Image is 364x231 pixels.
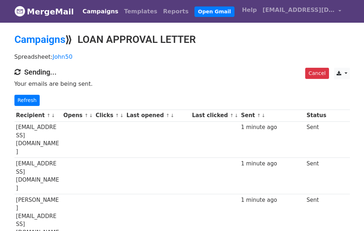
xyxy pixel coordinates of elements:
img: MergeMail logo [14,6,25,17]
a: Templates [121,4,160,19]
div: 1 minute ago [241,123,303,132]
p: Spreadsheet: [14,53,350,61]
th: Last opened [125,110,190,121]
a: Cancel [305,68,329,79]
th: Clicks [94,110,124,121]
a: Open Gmail [194,6,234,17]
td: [EMAIL_ADDRESS][DOMAIN_NAME] [14,121,62,158]
a: ↑ [47,113,51,118]
p: Your emails are being sent. [14,80,350,88]
td: Sent [305,158,328,194]
a: ↓ [51,113,55,118]
a: Reports [160,4,192,19]
a: ↓ [170,113,174,118]
a: ↓ [89,113,93,118]
th: Opens [62,110,94,121]
td: [EMAIL_ADDRESS][DOMAIN_NAME] [14,158,62,194]
th: Recipient [14,110,62,121]
a: ↓ [120,113,124,118]
a: Help [239,3,260,17]
a: ↓ [234,113,238,118]
a: ↑ [84,113,88,118]
th: Status [305,110,328,121]
div: 1 minute ago [241,160,303,168]
a: ↑ [230,113,234,118]
a: MergeMail [14,4,74,19]
td: Sent [305,121,328,158]
a: ↑ [257,113,261,118]
h4: Sending... [14,68,350,76]
h2: ⟫ LOAN APPROVAL LETTER [14,34,350,46]
a: [EMAIL_ADDRESS][DOMAIN_NAME] [260,3,344,20]
a: Refresh [14,95,40,106]
div: 1 minute ago [241,196,303,204]
a: ↑ [115,113,119,118]
a: John50 [53,53,73,60]
span: [EMAIL_ADDRESS][DOMAIN_NAME] [263,6,335,14]
a: Campaigns [14,34,65,45]
th: Sent [239,110,305,121]
a: ↑ [166,113,170,118]
a: Campaigns [80,4,121,19]
th: Last clicked [190,110,239,121]
a: ↓ [262,113,266,118]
